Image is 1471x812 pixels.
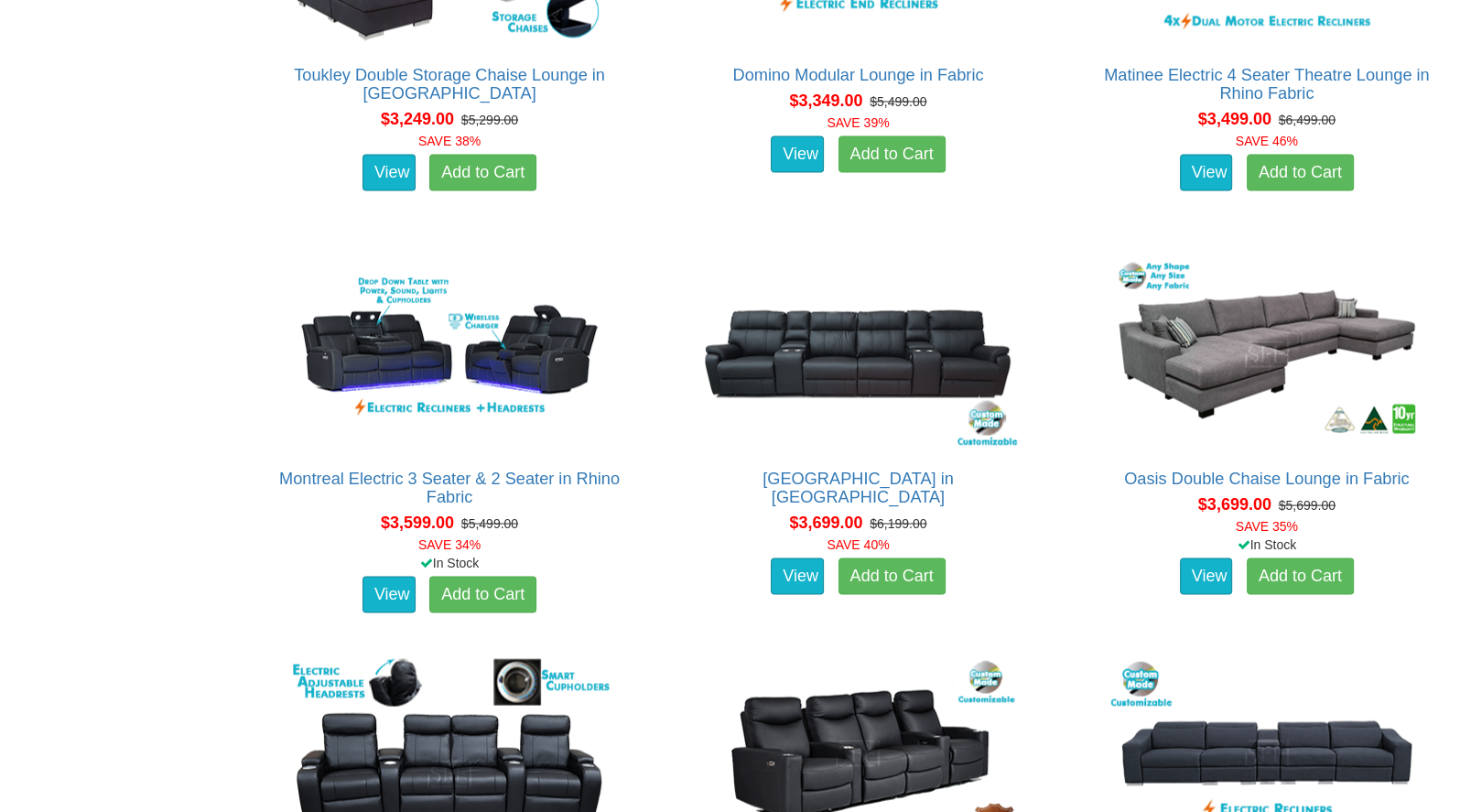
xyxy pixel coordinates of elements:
[362,576,416,612] a: View
[1236,518,1298,533] font: SAVE 35%
[1247,154,1354,190] a: Add to Cart
[838,558,946,594] a: Add to Cart
[1279,112,1336,126] del: $6,499.00
[418,133,481,147] font: SAVE 38%
[461,112,518,126] del: $5,299.00
[1073,535,1461,553] div: In Stock
[285,249,614,450] img: Montreal Electric 3 Seater & 2 Seater in Rhino Fabric
[693,249,1022,450] img: Denver Theatre Lounge in Fabric
[827,536,889,551] font: SAVE 40%
[381,109,454,127] span: $3,249.00
[789,91,862,109] span: $3,349.00
[255,553,644,571] div: In Stock
[771,558,824,594] a: View
[1198,109,1271,127] span: $3,499.00
[279,469,620,505] a: Montreal Electric 3 Seater & 2 Seater in Rhino Fabric
[870,93,926,108] del: $5,499.00
[1180,558,1233,594] a: View
[362,154,416,190] a: View
[418,536,481,551] font: SAVE 34%
[838,135,946,172] a: Add to Cart
[461,515,518,530] del: $5,499.00
[1198,494,1271,513] span: $3,699.00
[870,515,926,530] del: $6,199.00
[429,154,536,190] a: Add to Cart
[1279,497,1336,512] del: $5,699.00
[1180,154,1233,190] a: View
[1247,558,1354,594] a: Add to Cart
[429,576,536,612] a: Add to Cart
[1124,469,1409,487] a: Oasis Double Chaise Lounge in Fabric
[1236,133,1298,147] font: SAVE 46%
[763,469,954,505] a: [GEOGRAPHIC_DATA] in [GEOGRAPHIC_DATA]
[732,65,983,83] a: Domino Modular Lounge in Fabric
[1104,65,1430,102] a: Matinee Electric 4 Seater Theatre Lounge in Rhino Fabric
[827,114,889,129] font: SAVE 39%
[381,513,454,531] span: $3,599.00
[789,513,862,531] span: $3,699.00
[294,65,605,102] a: Toukley Double Storage Chaise Lounge in [GEOGRAPHIC_DATA]
[1102,249,1432,450] img: Oasis Double Chaise Lounge in Fabric
[771,135,824,172] a: View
